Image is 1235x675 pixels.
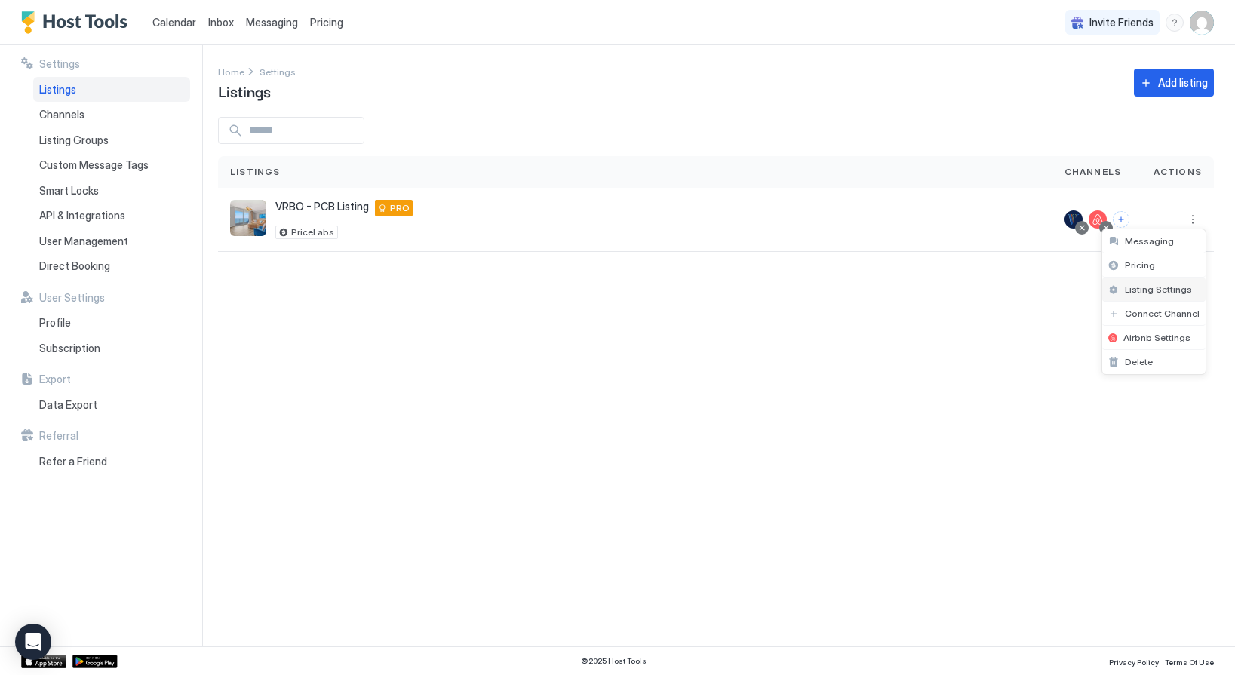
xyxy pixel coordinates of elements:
span: Airbnb Settings [1123,332,1190,343]
div: Open Intercom Messenger [15,624,51,660]
span: Pricing [1125,259,1155,271]
span: Listing Settings [1125,284,1192,295]
span: Delete [1125,356,1153,367]
span: Messaging [1125,235,1174,247]
span: Connect Channel [1125,308,1200,319]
